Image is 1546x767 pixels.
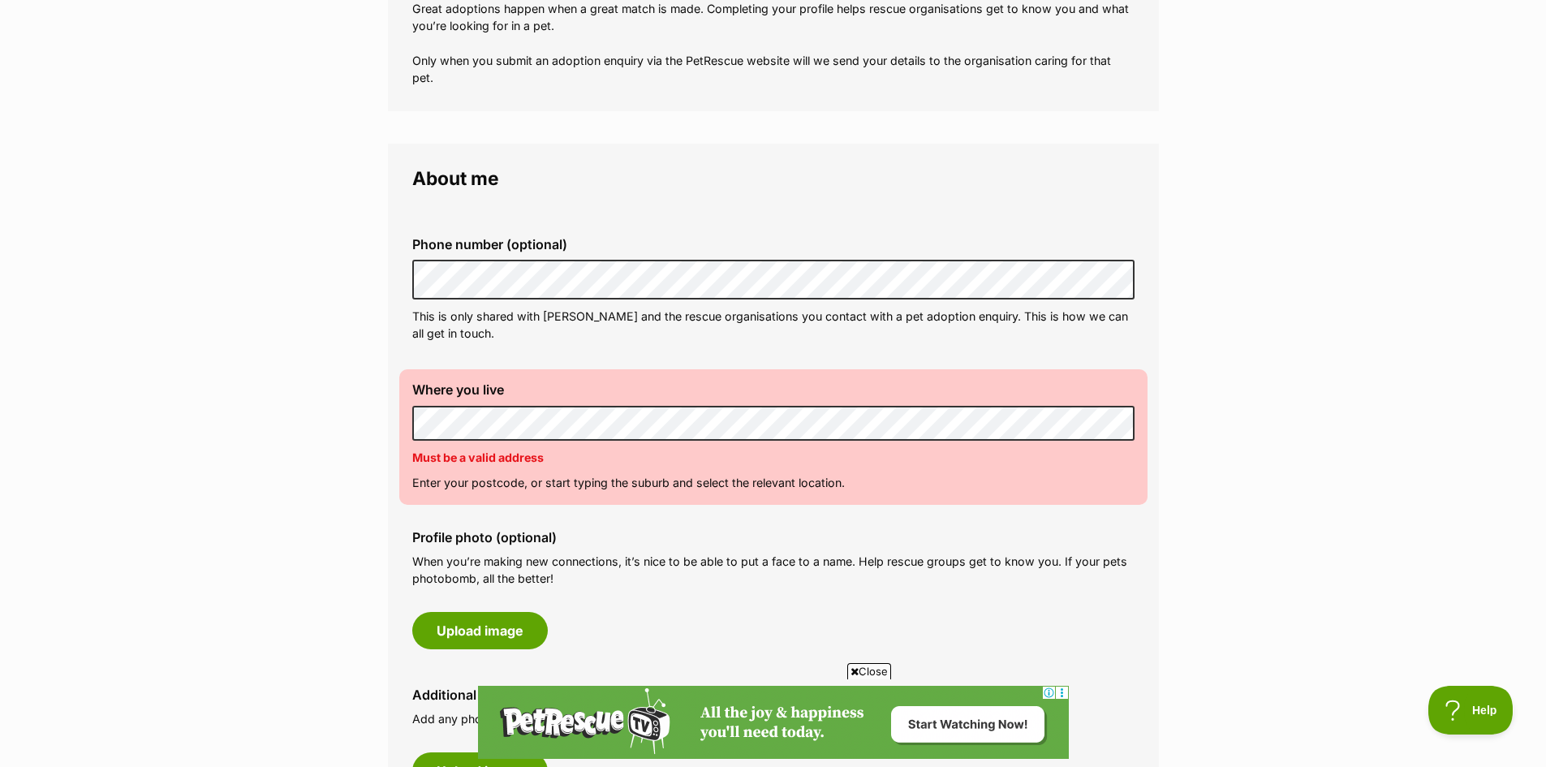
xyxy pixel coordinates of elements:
[478,686,1069,759] iframe: Advertisement
[412,237,1135,252] label: Phone number (optional)
[412,382,1135,397] label: Where you live
[412,710,1135,727] p: Add any photos you’d like to share eg. your backyard, your fencing, your family.
[412,612,548,649] button: Upload image
[412,687,1135,702] label: Additional photos (optional)
[412,474,1135,491] p: Enter your postcode, or start typing the suburb and select the relevant location.
[1428,686,1514,735] iframe: Help Scout Beacon - Open
[847,663,891,679] span: Close
[412,168,1135,189] legend: About me
[412,553,1135,588] p: When you’re making new connections, it’s nice to be able to put a face to a name. Help rescue gro...
[412,530,1135,545] label: Profile photo (optional)
[412,449,1135,466] p: Must be a valid address
[412,308,1135,343] p: This is only shared with [PERSON_NAME] and the rescue organisations you contact with a pet adopti...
